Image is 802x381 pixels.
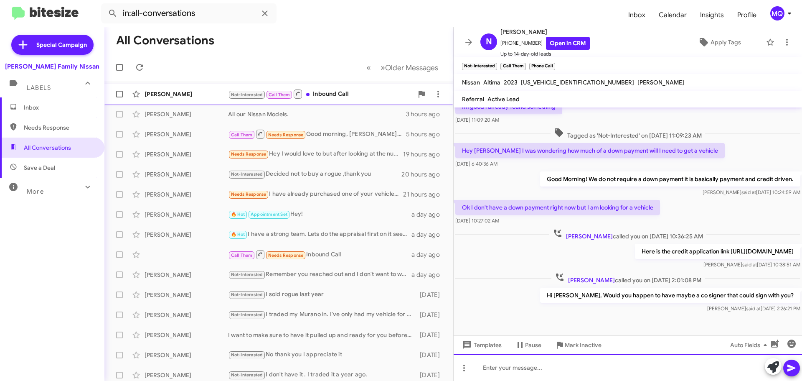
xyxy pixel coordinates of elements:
span: Call Them [269,92,290,97]
div: Hey! [228,210,411,219]
a: Special Campaign [11,35,94,55]
small: Not-Interested [462,63,497,70]
span: [DATE] 11:09:20 AM [455,117,499,123]
span: Appointment Set [251,212,287,217]
p: Hey [PERSON_NAME] I was wondering how much of a down payment will I need to get a vehicle [455,143,725,158]
span: 2023 [504,79,518,86]
div: [PERSON_NAME] [145,190,228,199]
span: Not-Interested [231,92,263,97]
button: Mark Inactive [548,338,608,353]
div: [PERSON_NAME] [145,210,228,219]
span: said at [741,189,756,195]
span: Older Messages [385,63,438,72]
div: [DATE] [416,331,447,339]
button: Templates [454,338,508,353]
div: [PERSON_NAME] [145,130,228,138]
div: [PERSON_NAME] [145,311,228,319]
span: Auto Fields [730,338,770,353]
div: Inbound Call [228,89,413,99]
div: [PERSON_NAME] [145,150,228,159]
button: Auto Fields [723,338,777,353]
div: 19 hours ago [403,150,447,159]
div: [PERSON_NAME] [145,271,228,279]
div: [DATE] [416,291,447,299]
p: Hi [PERSON_NAME], Would you happen to have maybe a co signer that could sign with you? [540,288,800,303]
a: Insights [693,3,731,27]
span: Save a Deal [24,164,55,172]
span: « [366,62,371,73]
h1: All Conversations [116,34,214,47]
span: [PERSON_NAME] [DATE] 2:26:21 PM [707,305,800,312]
span: Templates [460,338,502,353]
span: Not-Interested [231,292,263,297]
button: Pause [508,338,548,353]
div: 3 hours ago [406,110,447,118]
div: No thank you I appreciate it [228,350,416,360]
span: » [381,62,385,73]
nav: Page navigation example [362,59,443,76]
div: [PERSON_NAME] [145,331,228,339]
span: Labels [27,84,51,92]
span: [PERSON_NAME] [500,27,590,37]
span: said at [742,261,757,268]
span: Not-Interested [231,272,263,277]
div: I want to make sure to have it pulled up and ready for you before you arrive. [228,331,416,339]
span: said at [746,305,761,312]
span: Up to 14-day-old leads [500,50,590,58]
p: Here is the credit application link [URL][DOMAIN_NAME] [635,244,800,259]
button: Previous [361,59,376,76]
div: a day ago [411,230,447,239]
div: 21 hours ago [403,190,447,199]
a: Calendar [652,3,693,27]
span: Inbox [24,103,95,112]
span: [US_VEHICLE_IDENTIFICATION_NUMBER] [521,79,634,86]
span: N [486,35,492,49]
span: [DATE] 6:40:36 AM [455,161,497,167]
div: Decided not to buy a rogue ,thank you [228,169,401,179]
small: Call Them [500,63,525,70]
div: Good morning, [PERSON_NAME]. This is [PERSON_NAME]. Please call me when you have time. Is regardi... [228,129,406,139]
span: [DATE] 10:27:02 AM [455,217,499,224]
a: Profile [731,3,763,27]
div: I have a strong team. Lets do the appraisal first on it see what we can do and I will work the nu... [228,230,411,239]
span: called you on [DATE] 2:01:08 PM [551,272,705,284]
span: Needs Response [268,132,304,138]
div: [PERSON_NAME] [145,90,228,98]
span: Special Campaign [36,41,87,49]
div: [PERSON_NAME] [145,230,228,239]
span: [PERSON_NAME] [568,276,615,284]
div: [PERSON_NAME] [145,351,228,359]
div: [PERSON_NAME] [145,371,228,379]
div: [PERSON_NAME] [145,110,228,118]
div: All our Nissan Models. [228,110,406,118]
span: Mark Inactive [565,338,601,353]
span: Referral [462,95,484,103]
span: Not-Interested [231,312,263,317]
a: Inbox [622,3,652,27]
p: Ok I don't have a down payment right now but I am looking for a vehicle [455,200,660,215]
div: [PERSON_NAME] Family Nissan [5,62,99,71]
span: Altima [483,79,500,86]
span: Pause [525,338,541,353]
span: [PERSON_NAME] [566,233,613,240]
span: Call Them [231,132,253,138]
div: I don't have it . I traded it a year ago. [228,370,416,380]
span: Call Them [231,253,253,258]
span: [PERSON_NAME] [637,79,684,86]
button: Apply Tags [676,35,762,50]
div: Remember you reached out and I don't want to waste my time and yours [228,270,411,279]
a: Open in CRM [546,37,590,50]
span: Not-Interested [231,372,263,378]
div: [DATE] [416,371,447,379]
div: [PERSON_NAME] [145,170,228,179]
span: Not-Interested [231,171,263,177]
button: Next [376,59,443,76]
div: a day ago [411,210,447,219]
span: Needs Response [231,192,266,197]
span: 🔥 Hot [231,212,245,217]
div: I have already purchased one of your vehicles [DATE] .. going to go pick it up in a little while.... [228,189,403,199]
span: Not-Interested [231,352,263,358]
span: Needs Response [231,151,266,157]
div: MQ [770,6,784,20]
